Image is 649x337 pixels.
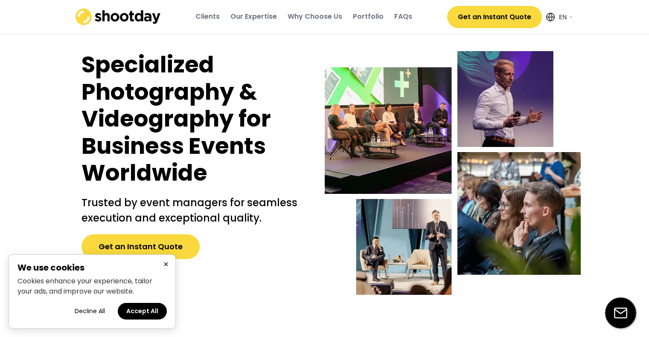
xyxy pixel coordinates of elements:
p: Cookies enhance your experience, tailor your ads, and improve our website. [17,276,167,297]
button: Decline all cookies [66,303,114,320]
img: email-icon%20%281%29.svg [605,297,636,328]
div: Why Choose Us [288,12,342,21]
button: Close cookie banner [161,259,171,270]
h1: Specialized Photography & Videography for Business Events Worldwide [81,51,308,187]
button: Get an Instant Quote [81,234,200,259]
button: Get an Instant Quote [447,6,542,28]
div: FAQs [394,12,412,21]
img: Event-hero-intl%402x.webp [325,51,581,295]
div: Clients [195,12,220,21]
div: Portfolio [353,12,384,21]
h2: Trusted by event managers for seamless execution and exceptional quality. [81,195,308,226]
button: Accept all cookies [118,303,167,320]
div: Our Expertise [230,12,277,21]
img: Icon%20feather-globe%20%281%29.svg [546,13,555,21]
img: shootday_logo.png [76,9,161,25]
h2: We use cookies [17,263,167,272]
